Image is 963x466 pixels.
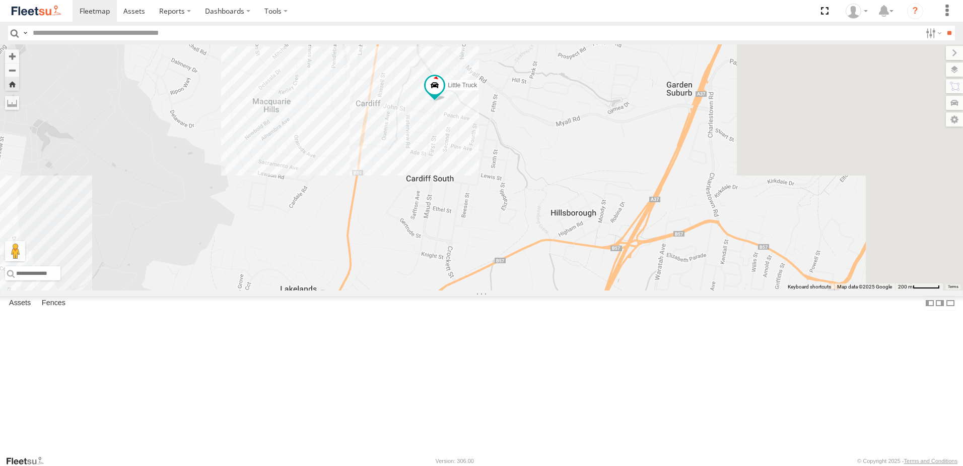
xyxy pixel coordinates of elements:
img: fleetsu-logo-horizontal.svg [10,4,62,18]
div: Brodie Roesler [842,4,871,19]
button: Zoom in [5,49,19,63]
div: © Copyright 2025 - [857,458,957,464]
label: Measure [5,96,19,110]
label: Search Query [21,26,29,40]
button: Zoom Home [5,77,19,91]
a: Terms and Conditions [904,458,957,464]
a: Terms (opens in new tab) [948,285,958,289]
label: Search Filter Options [922,26,943,40]
a: Visit our Website [6,456,52,466]
label: Map Settings [946,112,963,127]
button: Keyboard shortcuts [788,283,831,290]
div: Version: 306.00 [436,458,474,464]
button: Zoom out [5,63,19,77]
label: Fences [37,296,71,310]
span: Little Truck [448,82,477,89]
span: Map data ©2025 Google [837,284,892,289]
span: 200 m [898,284,913,289]
label: Dock Summary Table to the Left [925,296,935,311]
i: ? [907,3,923,19]
button: Drag Pegman onto the map to open Street View [5,241,25,261]
button: Map Scale: 200 m per 50 pixels [895,283,943,290]
label: Dock Summary Table to the Right [935,296,945,311]
label: Assets [4,296,36,310]
label: Hide Summary Table [945,296,955,311]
